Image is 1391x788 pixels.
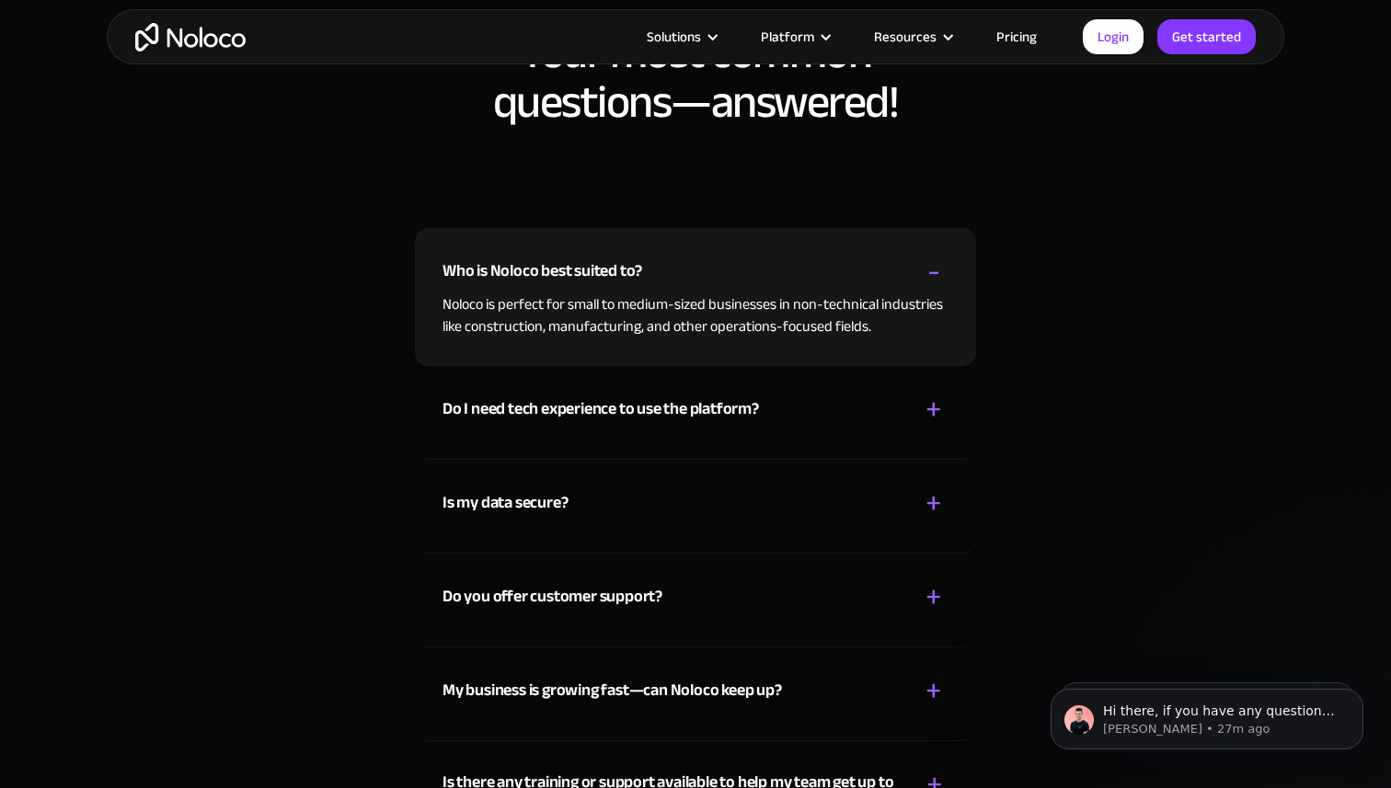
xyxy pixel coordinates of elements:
a: Login [1083,19,1144,54]
div: + [925,487,942,520]
div: + [925,394,942,426]
div: Resources [874,25,937,49]
div: + [925,581,942,613]
a: home [135,23,246,51]
a: Get started [1157,19,1256,54]
div: Platform [738,25,851,49]
div: Who is Noloco best suited to? [443,257,642,285]
div: Solutions [647,25,701,49]
p: Noloco is perfect for small to medium-sized businesses in non-technical industries like construct... [443,293,948,337]
div: Is my data secure? [443,489,568,517]
iframe: Intercom notifications message [1023,650,1391,779]
div: Resources [851,25,973,49]
a: Pricing [973,25,1060,49]
div: Platform [761,25,814,49]
div: Do you offer customer support? [443,583,662,611]
div: + [925,675,942,707]
div: - [927,256,940,288]
div: My business is growing fast—can Noloco keep up? [443,677,782,704]
div: Do I need tech experience to use the platform? [443,395,759,423]
div: Solutions [624,25,738,49]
